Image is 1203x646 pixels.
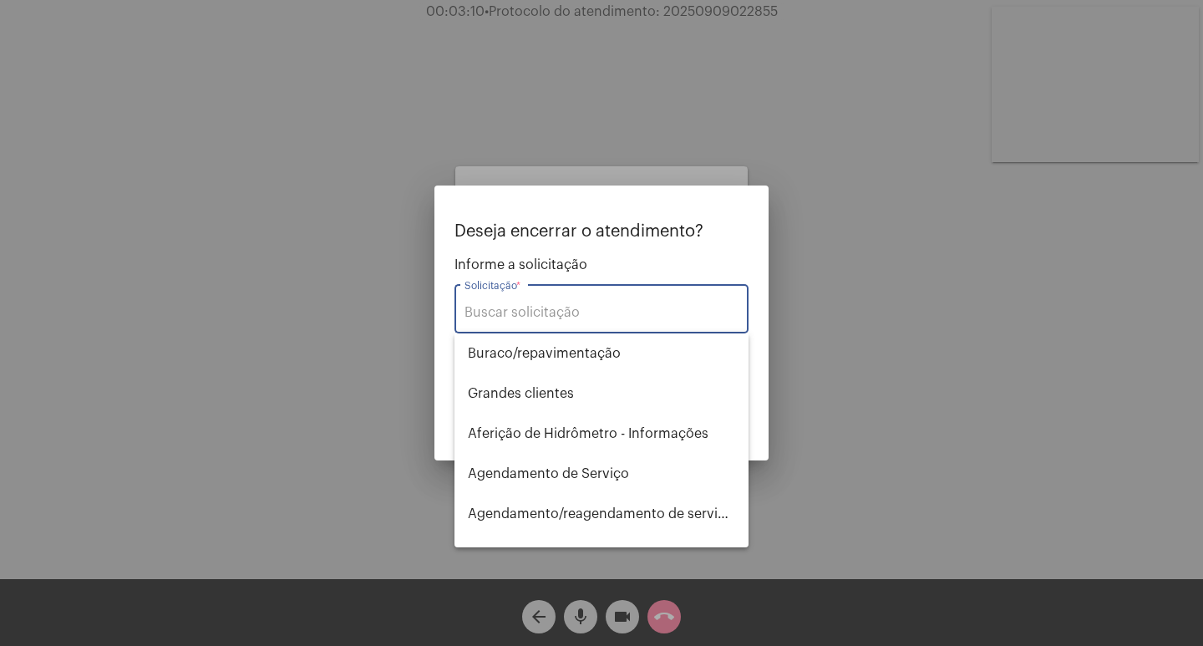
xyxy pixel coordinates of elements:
[464,305,739,320] input: Buscar solicitação
[454,222,749,241] p: Deseja encerrar o atendimento?
[468,333,735,374] span: ⁠Buraco/repavimentação
[468,454,735,494] span: Agendamento de Serviço
[468,494,735,534] span: Agendamento/reagendamento de serviços - informações
[468,414,735,454] span: Aferição de Hidrômetro - Informações
[468,534,735,574] span: Alterar nome do usuário na fatura
[454,257,749,272] span: Informe a solicitação
[468,374,735,414] span: ⁠Grandes clientes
